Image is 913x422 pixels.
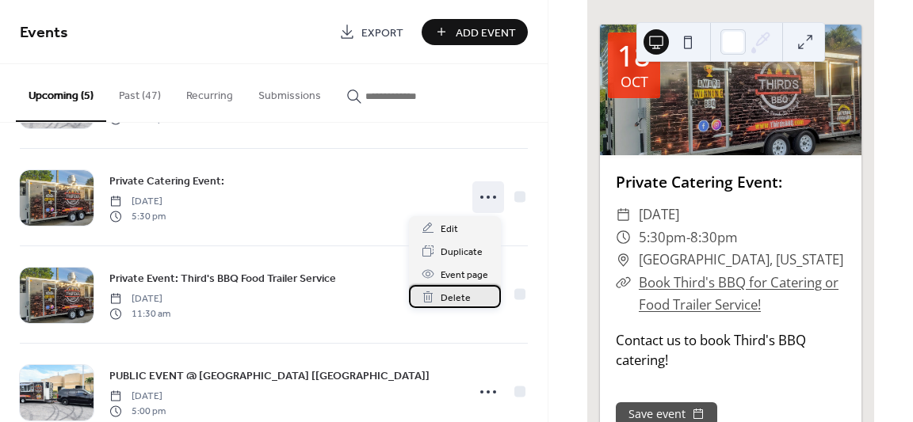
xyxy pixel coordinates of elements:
a: Book Third's BBQ for Catering or Food Trailer Service! [639,273,839,314]
a: Export [327,19,415,45]
a: PUBLIC EVENT @ [GEOGRAPHIC_DATA] [[GEOGRAPHIC_DATA]] [109,367,430,385]
a: Private Event: Third's BBQ Food Trailer Service [109,269,336,287]
button: Past (47) [106,64,174,120]
span: Private Catering Event: [109,173,224,190]
a: Private Catering Event: [109,172,224,190]
button: Add Event [422,19,528,45]
span: 5:30 pm [109,209,166,223]
span: [DATE] [109,195,166,209]
div: Oct [621,74,648,89]
div: Contact us to book Third's BBQ catering! [600,330,861,370]
span: Private Event: Third's BBQ Food Trailer Service [109,271,336,287]
span: [DATE] [109,292,170,306]
span: PUBLIC EVENT @ [GEOGRAPHIC_DATA] [[GEOGRAPHIC_DATA]] [109,368,430,385]
div: ​ [616,249,631,272]
div: ​ [616,226,631,249]
span: Delete [441,290,471,306]
span: - [686,226,690,249]
span: Duplicate [441,244,483,260]
span: 5:30pm [639,226,686,249]
div: ​ [616,272,631,295]
button: Recurring [174,64,246,120]
div: ​ [616,203,631,226]
button: Submissions [246,64,334,120]
span: [GEOGRAPHIC_DATA], [US_STATE] [639,249,843,272]
span: Events [20,17,68,48]
a: Private Catering Event: [616,171,782,192]
span: Add Event [456,25,516,41]
span: Export [361,25,403,41]
button: Upcoming (5) [16,64,106,122]
span: [DATE] [109,390,166,404]
span: 5:00 pm [109,404,166,418]
div: 18 [617,42,651,70]
span: 8:30pm [690,226,738,249]
span: Edit [441,221,458,238]
span: Event page [441,267,488,283]
span: 11:30 am [109,306,170,321]
span: [DATE] [639,203,679,226]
